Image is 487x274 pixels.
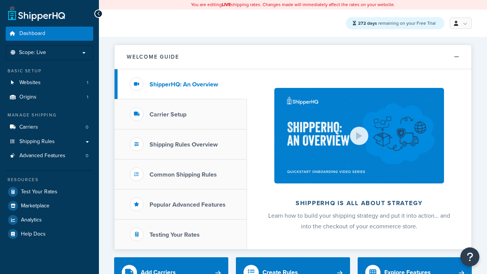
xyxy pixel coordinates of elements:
[150,111,186,118] h3: Carrier Setup
[6,199,93,213] a: Marketplace
[21,231,46,237] span: Help Docs
[86,124,88,131] span: 0
[6,68,93,74] div: Basic Setup
[150,171,217,178] h3: Common Shipping Rules
[150,141,218,148] h3: Shipping Rules Overview
[19,49,46,56] span: Scope: Live
[19,94,37,100] span: Origins
[115,45,471,69] button: Welcome Guide
[6,90,93,104] a: Origins1
[150,201,226,208] h3: Popular Advanced Features
[460,247,479,266] button: Open Resource Center
[19,139,55,145] span: Shipping Rules
[6,120,93,134] a: Carriers0
[21,189,57,195] span: Test Your Rates
[6,213,93,227] a: Analytics
[87,80,88,86] span: 1
[19,124,38,131] span: Carriers
[150,81,218,88] h3: ShipperHQ: An Overview
[19,80,41,86] span: Websites
[6,90,93,104] li: Origins
[6,135,93,149] a: Shipping Rules
[274,88,444,183] img: ShipperHQ is all about strategy
[6,27,93,41] a: Dashboard
[86,153,88,159] span: 0
[21,217,42,223] span: Analytics
[6,185,93,199] a: Test Your Rates
[6,149,93,163] a: Advanced Features0
[19,153,65,159] span: Advanced Features
[6,149,93,163] li: Advanced Features
[358,20,436,27] span: remaining on your Free Trial
[6,76,93,90] a: Websites1
[6,76,93,90] li: Websites
[87,94,88,100] span: 1
[150,231,200,238] h3: Testing Your Rates
[127,54,179,60] h2: Welcome Guide
[358,20,377,27] strong: 272 days
[222,1,231,8] b: LIVE
[267,200,451,207] h2: ShipperHQ is all about strategy
[6,112,93,118] div: Manage Shipping
[6,120,93,134] li: Carriers
[21,203,49,209] span: Marketplace
[6,177,93,183] div: Resources
[6,227,93,241] a: Help Docs
[268,211,450,231] span: Learn how to build your shipping strategy and put it into action… and into the checkout of your e...
[19,30,45,37] span: Dashboard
